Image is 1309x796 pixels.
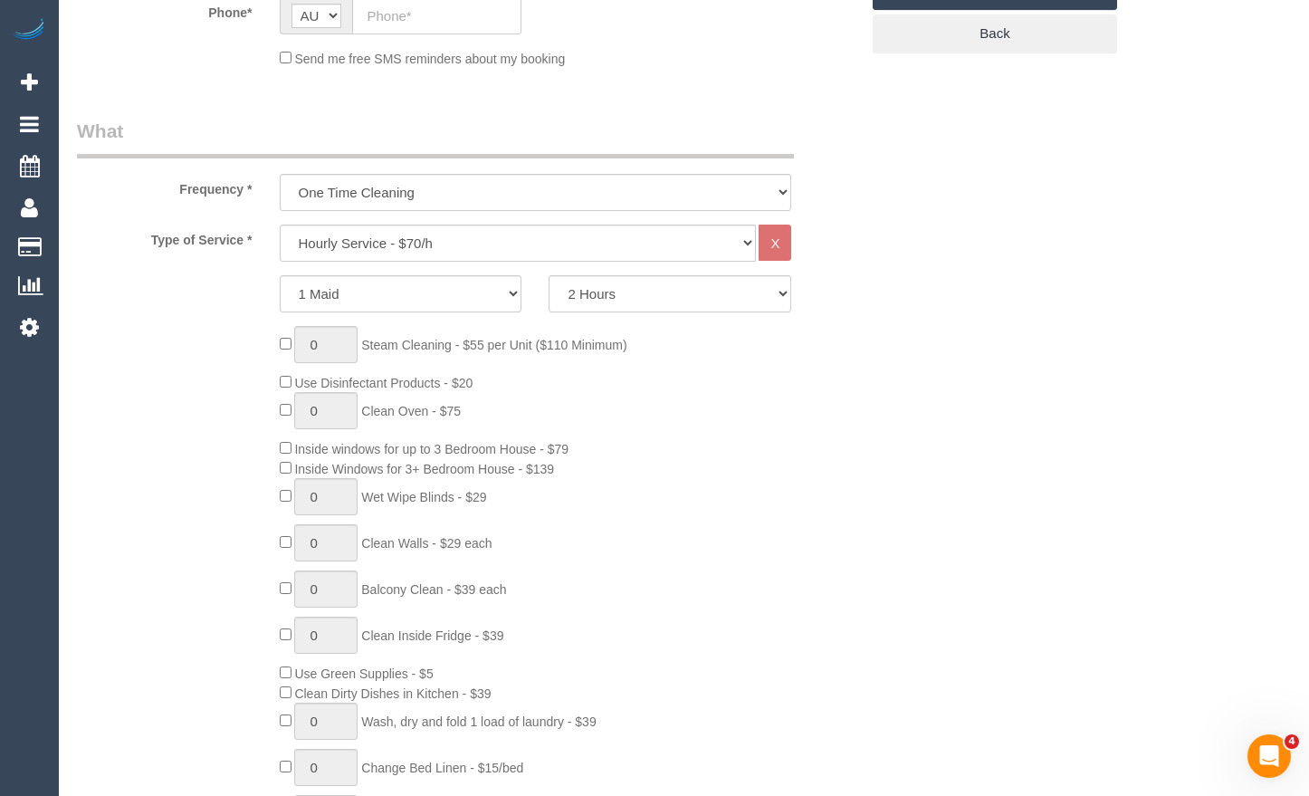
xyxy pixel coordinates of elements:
[294,686,491,701] span: Clean Dirty Dishes in Kitchen - $39
[63,225,266,249] label: Type of Service *
[77,118,794,158] legend: What
[361,582,506,597] span: Balcony Clean - $39 each
[294,52,565,66] span: Send me free SMS reminders about my booking
[361,714,596,729] span: Wash, dry and fold 1 load of laundry - $39
[1247,734,1291,778] iframe: Intercom live chat
[361,338,626,352] span: Steam Cleaning - $55 per Unit ($110 Minimum)
[361,536,492,551] span: Clean Walls - $29 each
[1285,734,1299,749] span: 4
[294,462,554,476] span: Inside Windows for 3+ Bedroom House - $139
[294,442,569,456] span: Inside windows for up to 3 Bedroom House - $79
[294,376,473,390] span: Use Disinfectant Products - $20
[11,18,47,43] img: Automaid Logo
[873,14,1117,53] a: Back
[294,667,433,681] span: Use Green Supplies - $5
[361,490,486,504] span: Wet Wipe Blinds - $29
[63,174,266,198] label: Frequency *
[361,761,523,775] span: Change Bed Linen - $15/bed
[361,628,503,643] span: Clean Inside Fridge - $39
[361,404,461,418] span: Clean Oven - $75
